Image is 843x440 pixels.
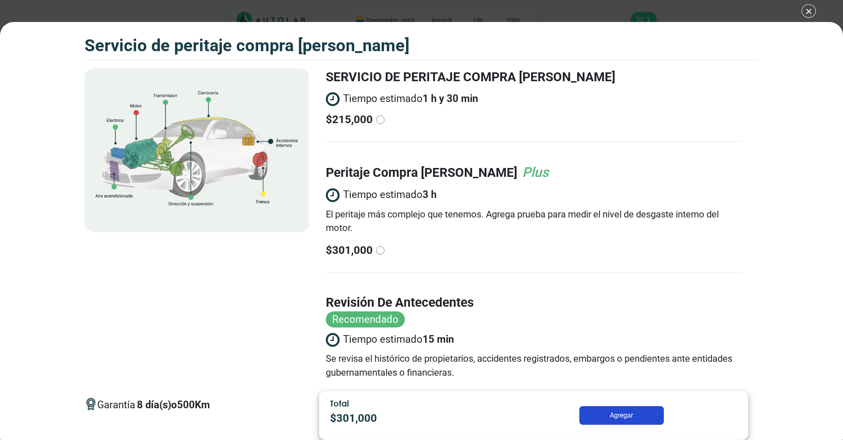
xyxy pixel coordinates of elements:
p: $ 215,000 [326,111,373,128]
span: Tiempo estimado [326,332,742,348]
span: Tiempo estimado [326,91,478,107]
p: 8 día(s) o 500 Km [137,398,210,413]
strong: 3 h [423,187,437,203]
p: Se revisa el histórico de propietarios, accidentes registrados, embargos o pendientes ante entida... [326,352,742,380]
span: Total [330,399,349,408]
span: Garantía [97,398,210,420]
strong: 15 min [423,332,454,347]
p: El peritaje más complejo que tenemos. Agrega prueba para medir el nivel de desgaste interno del m... [326,208,742,236]
span: Recomendado [326,311,405,327]
span: Tiempo estimado [326,187,742,203]
strong: 1 h y 30 min [423,91,478,107]
p: $ 301,000 [330,410,492,426]
label: SERVICIO DE PERITAJE COMPRA [PERSON_NAME] [326,68,615,87]
label: revisión de antecedentes [326,293,474,312]
button: Agregar [579,406,664,425]
p: $ 301,000 [326,242,373,258]
h3: SERVICIO DE PERITAJE COMPRA [PERSON_NAME] [85,36,409,56]
label: peritaje compra [PERSON_NAME] [326,163,517,182]
span: Plus [522,163,548,180]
